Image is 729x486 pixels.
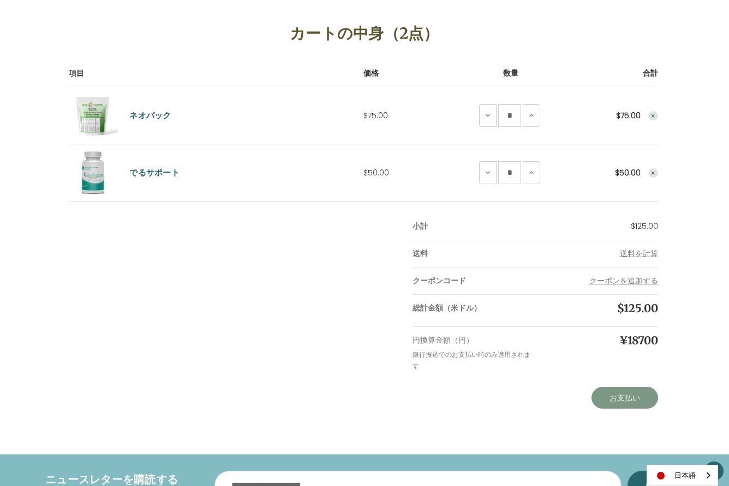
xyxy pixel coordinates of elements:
[560,68,658,87] th: 合計
[591,387,658,409] a: お支払い
[69,68,363,87] th: 項目
[129,167,180,179] a: でるサポート
[462,68,560,87] th: 数量
[413,275,466,286] strong: クーポンコード
[616,110,641,121] strong: $75.00
[413,221,428,232] strong: 小計
[647,465,718,485] a: 日本語
[631,221,658,232] span: $125.00
[413,350,530,370] small: 銀行振込でのお支払い時のみ適用されます
[129,110,171,122] a: ネオパック
[648,111,658,121] button: Remove NeoPak from cart
[589,275,658,287] button: クーポンを追加する
[620,248,658,259] button: Add Info
[617,301,658,315] span: $125.00
[647,465,718,486] div: Language
[498,161,521,184] input: DeruSupport
[498,104,521,127] input: NeoPak
[413,335,535,346] p: 円換算金額（円）
[615,167,641,178] strong: $50.00
[413,302,481,313] strong: 総計金額（米ドル）
[647,465,718,486] aside: Language selected: 日本語
[619,333,658,347] span: ¥18700
[363,110,388,121] span: $75.00
[69,22,660,45] h1: カートの中身（2点）
[620,248,658,259] span: 送料を計算
[648,168,658,178] button: Remove DeruSupport from cart
[363,68,462,87] th: 価格
[413,248,428,259] strong: 送料
[363,167,389,178] span: $50.00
